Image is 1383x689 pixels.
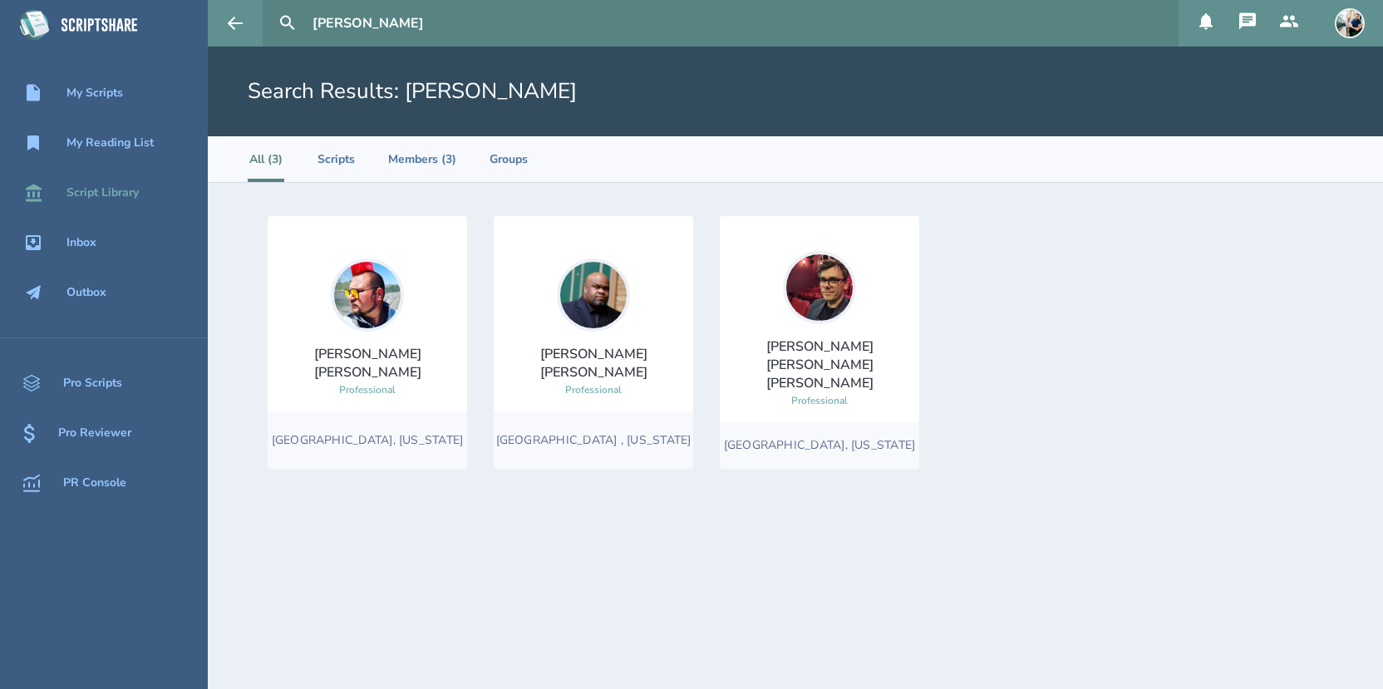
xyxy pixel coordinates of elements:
img: user_1740095585-crop.jpg [783,251,856,324]
div: My Scripts [66,86,123,100]
div: My Reading List [66,136,154,150]
a: [PERSON_NAME] [PERSON_NAME] [PERSON_NAME]Professional [733,251,906,409]
li: All (3) [248,136,284,182]
div: [PERSON_NAME] [PERSON_NAME] [507,345,680,381]
div: Professional [791,392,848,409]
li: Members (3) [388,136,456,182]
a: [PERSON_NAME] [PERSON_NAME]Professional [281,258,454,398]
div: Professional [565,381,622,398]
div: [GEOGRAPHIC_DATA] , [US_STATE] [494,411,693,469]
div: Pro Scripts [63,376,122,390]
div: [PERSON_NAME] [PERSON_NAME] [PERSON_NAME] [733,337,906,392]
div: Professional [339,381,396,398]
img: user_1711579672-crop.jpg [557,258,630,332]
img: user_1673573717-crop.jpg [1335,8,1365,38]
img: user_1597099654-crop.jpg [331,258,404,332]
li: Scripts [317,136,355,182]
a: [PERSON_NAME] [PERSON_NAME]Professional [507,258,680,398]
h1: Search Results : [PERSON_NAME] [248,76,577,106]
div: Script Library [66,186,139,199]
div: [GEOGRAPHIC_DATA], [US_STATE] [268,411,467,469]
div: Outbox [66,286,106,299]
div: PR Console [63,476,126,490]
div: [GEOGRAPHIC_DATA], [US_STATE] [720,422,919,469]
li: Groups [490,136,528,182]
div: Pro Reviewer [58,426,131,440]
div: [PERSON_NAME] [PERSON_NAME] [281,345,454,381]
div: Inbox [66,236,96,249]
